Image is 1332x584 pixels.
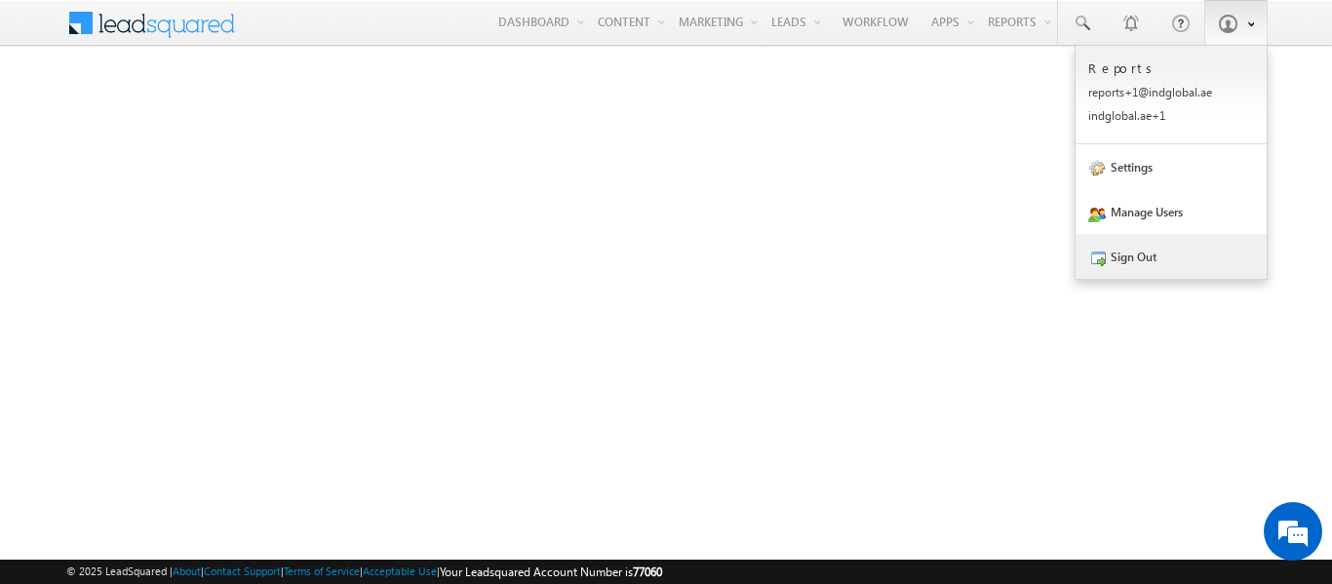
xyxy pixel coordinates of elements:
a: Contact Support [204,565,281,577]
a: Acceptable Use [363,565,437,577]
span: 77060 [633,565,662,579]
textarea: Type your message and click 'Submit' [25,180,356,434]
p: Reports [1088,59,1254,76]
p: repor ts+1@ indgl obal. ae [1088,85,1254,99]
a: Manage Users [1076,189,1267,234]
div: Leave a message [101,102,328,128]
p: indgl obal. ae+1 [1088,108,1254,123]
a: Terms of Service [284,565,360,577]
a: Reports reports+1@indglobal.ae indglobal.ae+1 [1076,46,1267,144]
em: Submit [286,450,354,477]
a: Settings [1076,144,1267,189]
img: d_60004797649_company_0_60004797649 [33,102,82,128]
span: © 2025 LeadSquared | | | | | [66,563,662,581]
a: Sign Out [1076,234,1267,279]
a: About [173,565,201,577]
span: Your Leadsquared Account Number is [440,565,662,579]
div: Minimize live chat window [320,10,367,57]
